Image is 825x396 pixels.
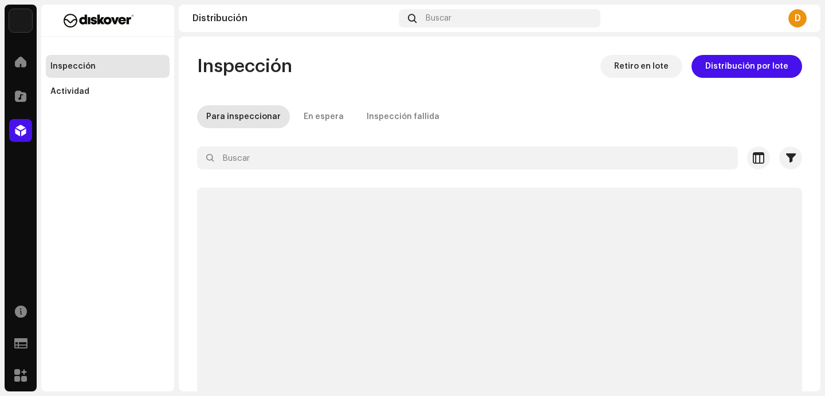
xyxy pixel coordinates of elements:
input: Buscar [197,146,738,169]
div: Inspección fallida [367,105,439,128]
span: Inspección [197,55,292,78]
div: D [788,9,807,27]
div: Actividad [50,87,89,96]
button: Distribución por lote [692,55,802,78]
span: Distribución por lote [705,55,788,78]
span: Retiro en lote [614,55,669,78]
div: Distribución [192,14,394,23]
re-m-nav-item: Actividad [46,80,170,103]
re-m-nav-item: Inspección [46,55,170,78]
div: Para inspeccionar [206,105,281,128]
div: En espera [304,105,344,128]
img: 297a105e-aa6c-4183-9ff4-27133c00f2e2 [9,9,32,32]
button: Retiro en lote [600,55,682,78]
span: Buscar [426,14,451,23]
div: Inspección [50,62,96,71]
